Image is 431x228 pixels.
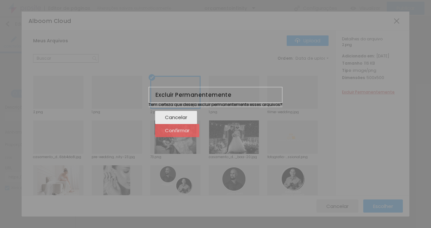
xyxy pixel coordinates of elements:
[149,102,282,107] span: Tem certeza que deseja excluir permanentemente esses arquivos?
[165,128,189,133] span: Confirmar
[155,111,197,124] button: Cancelar
[165,114,187,120] span: Cancelar
[155,124,199,137] button: Confirmar
[155,91,231,99] span: Excluir Permanentemente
